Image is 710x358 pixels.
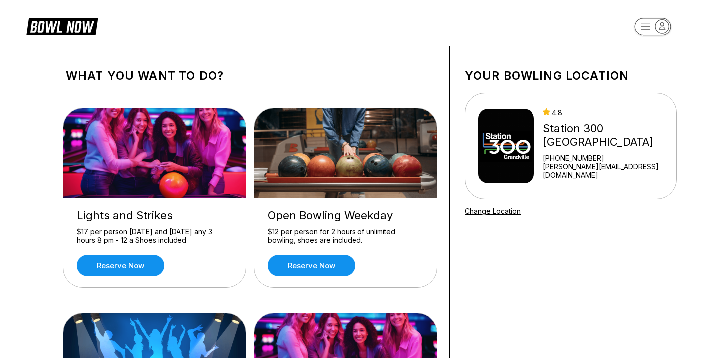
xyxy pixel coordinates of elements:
img: Open Bowling Weekday [254,108,438,198]
a: Reserve now [77,255,164,276]
div: $12 per person for 2 hours of unlimited bowling, shoes are included. [268,227,423,245]
div: Open Bowling Weekday [268,209,423,222]
h1: Your bowling location [465,69,677,83]
a: [PERSON_NAME][EMAIL_ADDRESS][DOMAIN_NAME] [543,162,672,179]
a: Change Location [465,207,521,215]
div: 4.8 [543,108,672,117]
div: Station 300 [GEOGRAPHIC_DATA] [543,122,672,149]
a: Reserve now [268,255,355,276]
div: [PHONE_NUMBER] [543,154,672,162]
div: $17 per person [DATE] and [DATE] any 3 hours 8 pm - 12 a Shoes included [77,227,232,245]
img: Station 300 Grandville [478,109,534,183]
div: Lights and Strikes [77,209,232,222]
h1: What you want to do? [66,69,434,83]
img: Lights and Strikes [63,108,247,198]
